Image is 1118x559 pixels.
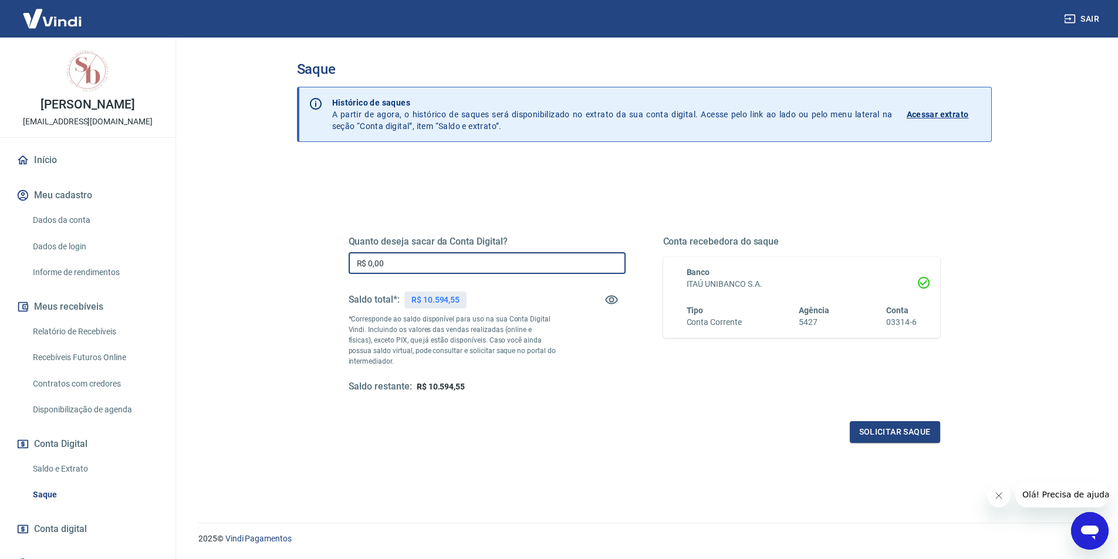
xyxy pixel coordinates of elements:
img: da6affc6-e9e8-4882-94b9-39dc5199d7ef.jpeg [65,47,112,94]
p: R$ 10.594,55 [411,294,460,306]
span: Conta [886,306,908,315]
button: Solicitar saque [850,421,940,443]
a: Recebíveis Futuros Online [28,345,161,370]
a: Saque [28,483,161,507]
span: R$ 10.594,55 [417,382,465,391]
iframe: Mensagem da empresa [1015,482,1109,507]
h6: 03314-6 [886,316,917,328]
p: A partir de agora, o histórico de saques será disponibilizado no extrato da sua conta digital. Ac... [332,97,893,132]
span: Banco [687,267,710,277]
img: Vindi [14,1,90,36]
a: Relatório de Recebíveis [28,320,161,344]
h3: Saque [297,61,992,77]
a: Acessar extrato [907,97,982,132]
button: Sair [1062,8,1104,30]
h5: Saldo total*: [349,294,400,306]
button: Meus recebíveis [14,294,161,320]
h6: 5427 [799,316,829,328]
a: Dados da conta [28,208,161,232]
h5: Saldo restante: [349,381,412,393]
p: 2025 © [198,533,1090,545]
span: Tipo [687,306,704,315]
button: Conta Digital [14,431,161,457]
p: [EMAIL_ADDRESS][DOMAIN_NAME] [23,116,153,128]
button: Meu cadastro [14,182,161,208]
a: Início [14,147,161,173]
a: Contratos com credores [28,372,161,396]
h5: Quanto deseja sacar da Conta Digital? [349,236,626,248]
a: Informe de rendimentos [28,260,161,284]
h5: Conta recebedora do saque [663,236,940,248]
a: Vindi Pagamentos [225,534,292,543]
p: *Corresponde ao saldo disponível para uso na sua Conta Digital Vindi. Incluindo os valores das ve... [349,314,556,367]
p: Histórico de saques [332,97,893,109]
a: Disponibilização de agenda [28,398,161,422]
iframe: Botão para abrir a janela de mensagens [1071,512,1109,550]
span: Agência [799,306,829,315]
p: [PERSON_NAME] [40,99,134,111]
a: Dados de login [28,235,161,259]
p: Acessar extrato [907,109,969,120]
h6: ITAÚ UNIBANCO S.A. [687,278,917,290]
span: Olá! Precisa de ajuda? [7,8,99,18]
iframe: Fechar mensagem [987,484,1011,507]
a: Saldo e Extrato [28,457,161,481]
span: Conta digital [34,521,87,537]
a: Conta digital [14,516,161,542]
h6: Conta Corrente [687,316,742,328]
